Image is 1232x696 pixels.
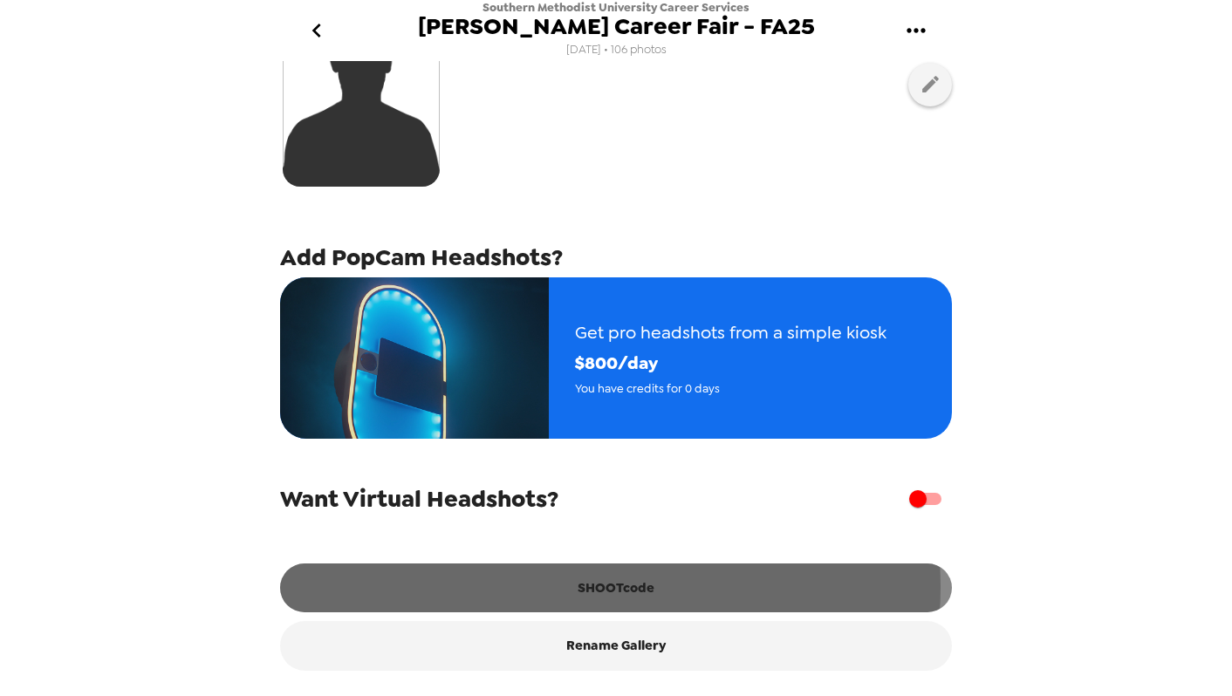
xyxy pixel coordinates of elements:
span: Get pro headshots from a simple kiosk [575,317,886,348]
button: Rename Gallery [280,621,952,670]
img: popcam example [280,277,549,439]
span: [PERSON_NAME] Career Fair - FA25 [418,15,815,38]
span: Want Virtual Headshots? [280,483,558,515]
span: You have credits for 0 days [575,379,886,399]
button: SHOOTcode [280,563,952,612]
span: Add PopCam Headshots? [280,242,563,273]
span: [DATE] • 106 photos [566,38,667,62]
button: gallery menu [887,3,944,59]
button: go back [288,3,345,59]
button: Get pro headshots from a simple kiosk$800/dayYou have credits for 0 days [280,277,952,439]
span: $ 800 /day [575,348,886,379]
